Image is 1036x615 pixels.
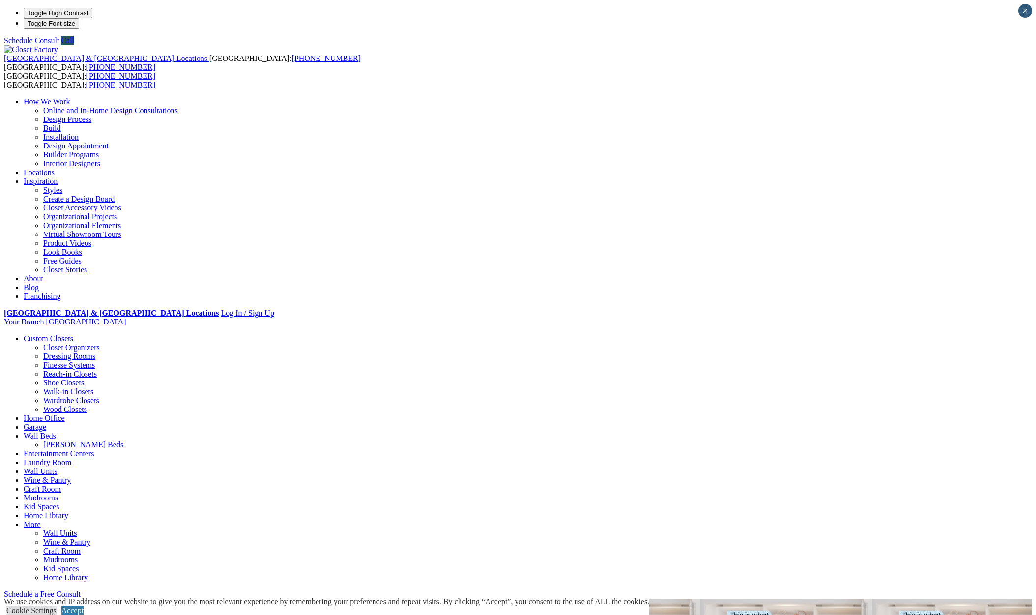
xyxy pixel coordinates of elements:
a: Locations [24,168,55,176]
span: [GEOGRAPHIC_DATA]: [GEOGRAPHIC_DATA]: [4,54,361,71]
button: Toggle High Contrast [24,8,92,18]
a: Dressing Rooms [43,352,95,360]
a: Closet Stories [43,265,87,274]
a: Online and In-Home Design Consultations [43,106,178,115]
a: Shoe Closets [43,379,84,387]
a: Wall Beds [24,432,56,440]
a: Schedule Consult [4,36,59,45]
a: Your Branch [GEOGRAPHIC_DATA] [4,318,126,326]
a: Organizational Projects [43,212,117,221]
a: Franchising [24,292,61,300]
a: Closet Accessory Videos [43,204,121,212]
a: Wine & Pantry [43,538,90,546]
a: Schedule a Free Consult (opens a dropdown menu) [4,590,81,598]
a: Home Office [24,414,65,422]
span: Your Branch [4,318,44,326]
a: Wood Closets [43,405,87,413]
a: Wine & Pantry [24,476,71,484]
div: We use cookies and IP address on our website to give you the most relevant experience by remember... [4,597,649,606]
img: Closet Factory [4,45,58,54]
a: Mudrooms [43,556,78,564]
a: [PHONE_NUMBER] [291,54,360,62]
a: Product Videos [43,239,91,247]
a: Reach-in Closets [43,370,97,378]
a: Kid Spaces [24,502,59,511]
a: About [24,274,43,283]
a: Mudrooms [24,494,58,502]
span: Toggle High Contrast [28,9,88,17]
a: Builder Programs [43,150,99,159]
a: Design Process [43,115,91,123]
a: [PERSON_NAME] Beds [43,440,123,449]
a: Interior Designers [43,159,100,168]
a: More menu text will display only on big screen [24,520,41,528]
a: Create a Design Board [43,195,115,203]
a: Closet Organizers [43,343,100,351]
a: Styles [43,186,62,194]
a: Home Library [43,573,88,582]
a: Build [43,124,61,132]
button: Toggle Font size [24,18,79,29]
a: Cookie Settings [6,606,57,615]
button: Close [1018,4,1032,18]
a: [GEOGRAPHIC_DATA] & [GEOGRAPHIC_DATA] Locations [4,54,209,62]
a: Installation [43,133,79,141]
a: Laundry Room [24,458,71,467]
a: Virtual Showroom Tours [43,230,121,238]
a: Design Appointment [43,142,109,150]
a: Call [61,36,74,45]
a: [PHONE_NUMBER] [86,81,155,89]
a: Garage [24,423,46,431]
a: Walk-in Closets [43,387,93,396]
a: Wall Units [24,467,57,475]
a: Home Library [24,511,68,520]
span: [GEOGRAPHIC_DATA] & [GEOGRAPHIC_DATA] Locations [4,54,207,62]
a: [PHONE_NUMBER] [86,72,155,80]
a: Entertainment Centers [24,449,94,458]
a: Look Books [43,248,82,256]
a: Blog [24,283,39,292]
a: Kid Spaces [43,564,79,573]
a: Free Guides [43,257,82,265]
a: Craft Room [24,485,61,493]
a: Inspiration [24,177,58,185]
a: Accept [61,606,84,615]
a: Craft Room [43,547,81,555]
span: [GEOGRAPHIC_DATA] [46,318,126,326]
a: How We Work [24,97,70,106]
a: [PHONE_NUMBER] [86,63,155,71]
a: Wall Units [43,529,77,537]
a: Wardrobe Closets [43,396,99,405]
span: [GEOGRAPHIC_DATA]: [GEOGRAPHIC_DATA]: [4,72,155,89]
span: Toggle Font size [28,20,75,27]
a: Finesse Systems [43,361,95,369]
a: Organizational Elements [43,221,121,230]
a: [GEOGRAPHIC_DATA] & [GEOGRAPHIC_DATA] Locations [4,309,219,317]
a: Log In / Sign Up [221,309,274,317]
a: Custom Closets [24,334,73,343]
